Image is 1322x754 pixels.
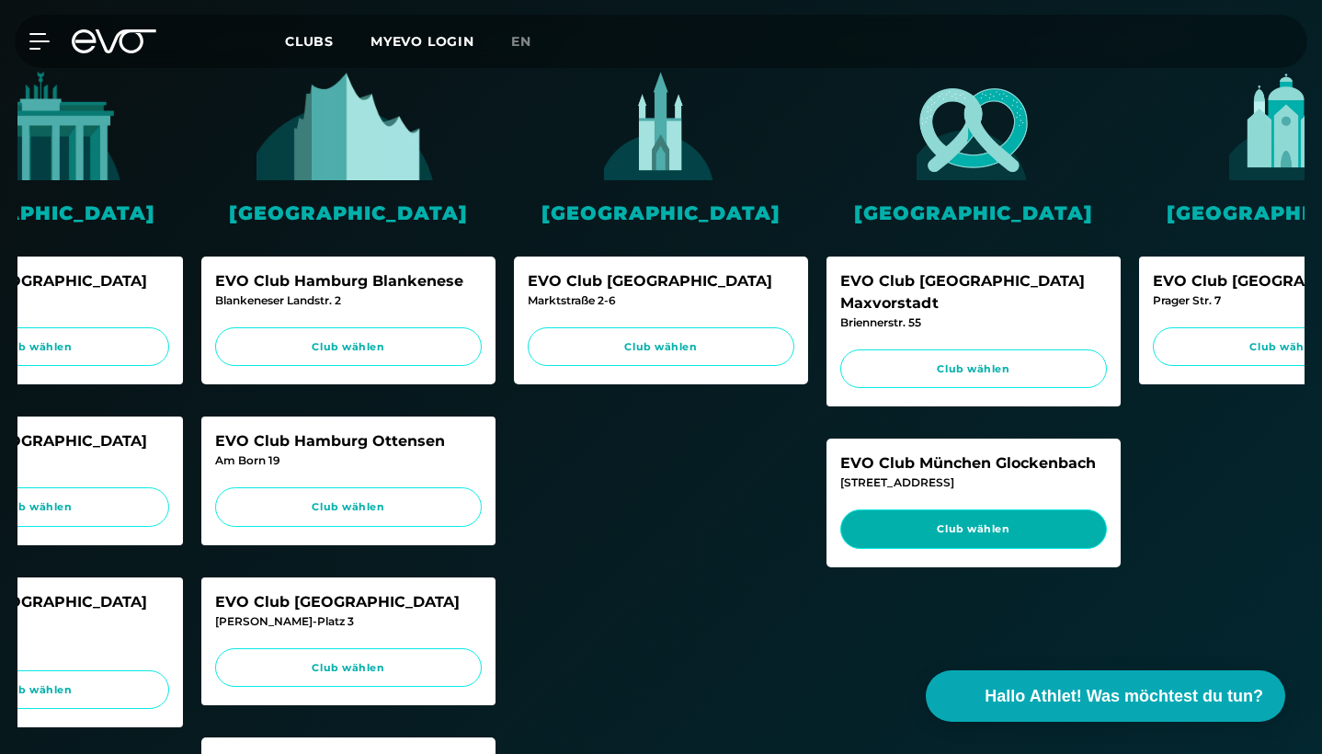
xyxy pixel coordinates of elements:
div: Am Born 19 [215,452,482,469]
div: EVO Club [GEOGRAPHIC_DATA] Maxvorstadt [840,270,1107,314]
span: Club wählen [233,339,464,355]
div: EVO Club [GEOGRAPHIC_DATA] [215,591,482,613]
span: Club wählen [233,660,464,676]
a: Club wählen [528,327,794,367]
div: EVO Club Hamburg Ottensen [215,430,482,452]
div: [STREET_ADDRESS] [840,474,1107,491]
a: Clubs [285,32,370,50]
span: Club wählen [545,339,777,355]
div: EVO Club [GEOGRAPHIC_DATA] [528,270,794,292]
div: [GEOGRAPHIC_DATA] [826,199,1121,227]
div: Blankeneser Landstr. 2 [215,292,482,309]
div: Briennerstr. 55 [840,314,1107,331]
img: evofitness [256,65,440,180]
img: evofitness [569,65,753,180]
span: Club wählen [233,499,464,515]
span: en [511,33,531,50]
span: Hallo Athlet! Was möchtest du tun? [985,684,1263,709]
a: Club wählen [215,648,482,688]
div: Marktstraße 2-6 [528,292,794,309]
a: Club wählen [840,509,1107,549]
span: Clubs [285,33,334,50]
div: [GEOGRAPHIC_DATA] [201,199,496,227]
div: [PERSON_NAME]-Platz 3 [215,613,482,630]
img: evofitness [882,65,1066,180]
div: [GEOGRAPHIC_DATA] [514,199,808,227]
a: MYEVO LOGIN [370,33,474,50]
a: Club wählen [215,327,482,367]
div: EVO Club Hamburg Blankenese [215,270,482,292]
span: Club wählen [858,361,1089,377]
div: EVO Club München Glockenbach [840,452,1107,474]
a: en [511,31,553,52]
span: Club wählen [858,521,1089,537]
a: Club wählen [840,349,1107,389]
a: Club wählen [215,487,482,527]
button: Hallo Athlet! Was möchtest du tun? [926,670,1285,722]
